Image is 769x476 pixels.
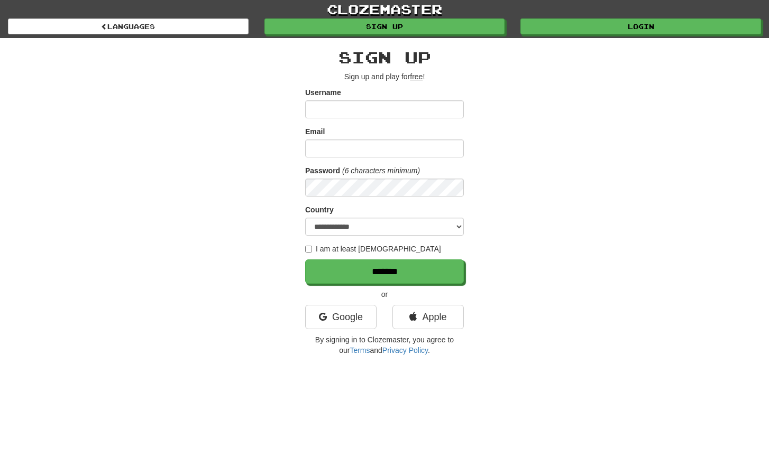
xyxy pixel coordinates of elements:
[305,165,340,176] label: Password
[410,72,423,81] u: free
[305,246,312,253] input: I am at least [DEMOGRAPHIC_DATA]
[305,71,464,82] p: Sign up and play for !
[342,166,420,175] em: (6 characters minimum)
[382,346,428,354] a: Privacy Policy
[350,346,370,354] a: Terms
[305,126,325,137] label: Email
[264,18,505,34] a: Sign up
[305,244,441,254] label: I am at least [DEMOGRAPHIC_DATA]
[305,289,464,300] p: or
[305,334,464,356] p: By signing in to Clozemaster, you agree to our and .
[392,305,464,329] a: Apple
[520,18,761,34] a: Login
[8,18,249,34] a: Languages
[305,305,377,329] a: Google
[305,87,341,98] label: Username
[305,204,334,215] label: Country
[305,49,464,66] h2: Sign up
